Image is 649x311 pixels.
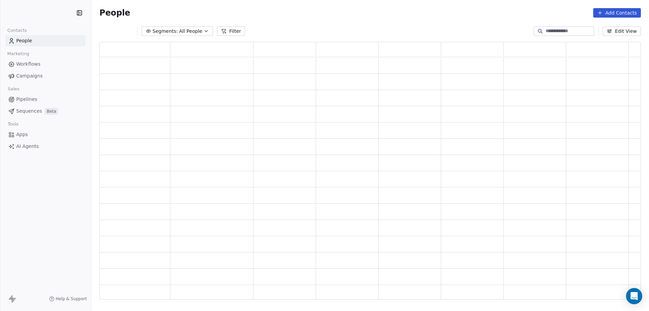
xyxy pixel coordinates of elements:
[16,131,28,138] span: Apps
[5,106,86,117] a: SequencesBeta
[49,296,87,302] a: Help & Support
[5,129,86,140] a: Apps
[16,72,43,80] span: Campaigns
[16,108,42,115] span: Sequences
[4,25,30,36] span: Contacts
[5,70,86,82] a: Campaigns
[603,26,641,36] button: Edit View
[5,94,86,105] a: Pipelines
[217,26,245,36] button: Filter
[99,8,130,18] span: People
[16,143,39,150] span: AI Agents
[16,96,37,103] span: Pipelines
[45,108,58,115] span: Beta
[5,141,86,152] a: AI Agents
[5,59,86,70] a: Workflows
[152,28,178,35] span: Segments:
[16,61,41,68] span: Workflows
[5,84,22,94] span: Sales
[56,296,87,302] span: Help & Support
[4,49,32,59] span: Marketing
[593,8,641,18] button: Add Contacts
[16,37,32,44] span: People
[5,35,86,46] a: People
[626,288,642,304] div: Open Intercom Messenger
[5,119,21,129] span: Tools
[179,28,202,35] span: All People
